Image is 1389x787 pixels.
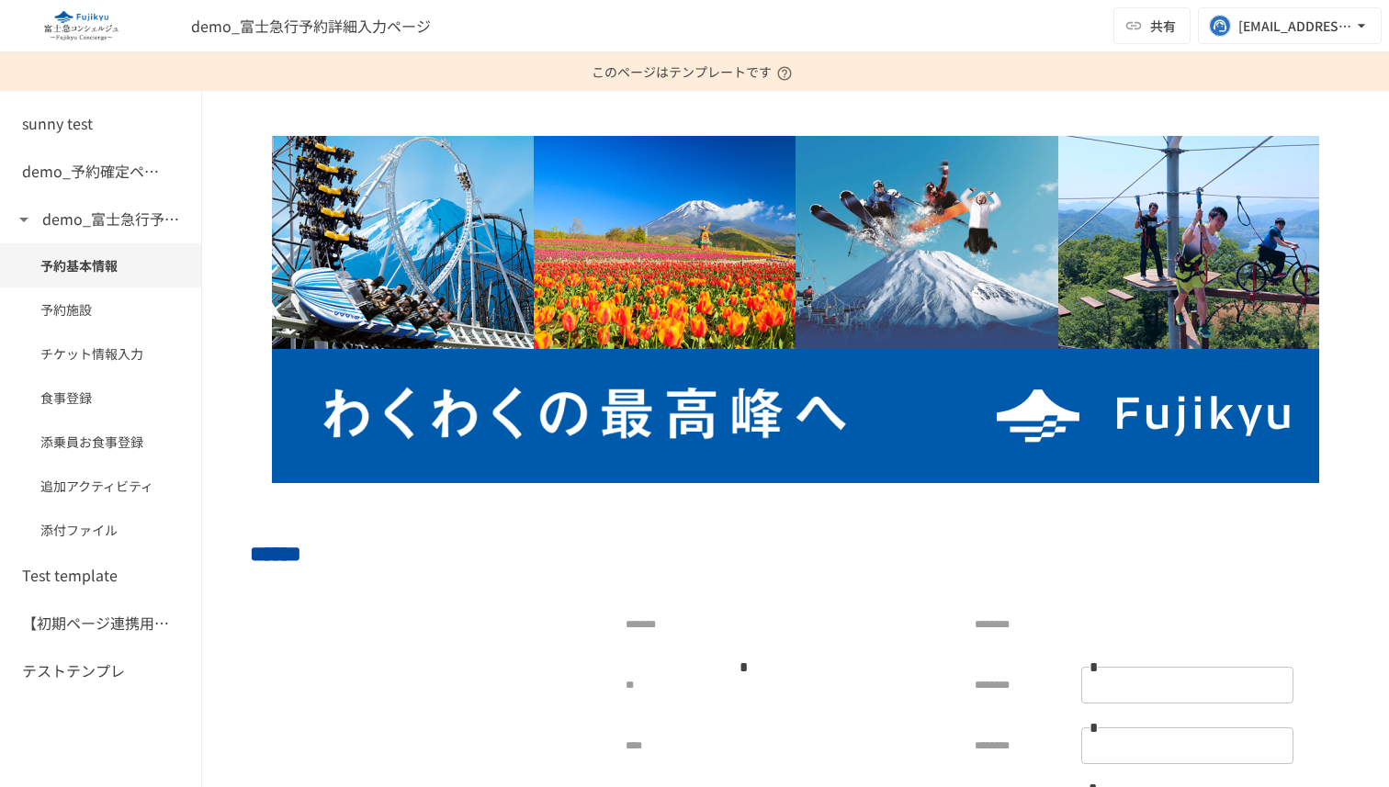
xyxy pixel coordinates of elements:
[22,160,169,184] h6: demo_予約確定ページ
[1113,7,1191,44] button: 共有
[40,432,161,452] span: 添乗員お食事登録
[40,520,161,540] span: 添付ファイル
[1150,16,1176,36] span: 共有
[40,299,161,320] span: 予約施設
[272,136,1319,483] img: aBYkLqpyozxcRUIzwTbdsAeJVhA2zmrFK2AAxN90RDr
[22,564,118,588] h6: Test template
[592,52,797,91] p: このページはテンプレートです
[40,476,161,496] span: 追加アクティビティ
[1198,7,1382,44] button: [EMAIL_ADDRESS][DOMAIN_NAME]
[22,659,125,683] h6: テストテンプレ
[40,343,161,364] span: チケット情報入力
[40,255,161,275] span: 予約基本情報
[1238,15,1352,38] div: [EMAIL_ADDRESS][DOMAIN_NAME]
[22,612,169,635] h6: 【初期ページ連携用】SFAの会社から連携
[42,208,189,231] h6: demo_富士急行予約詳細入力ページ
[22,11,140,40] img: eQeGXtYPV2fEKIA3pizDiVdzO5gJTl2ahLbsPaD2E4R
[191,15,431,37] span: demo_富士急行予約詳細入力ページ
[22,112,93,136] h6: sunny test
[40,388,161,408] span: 食事登録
